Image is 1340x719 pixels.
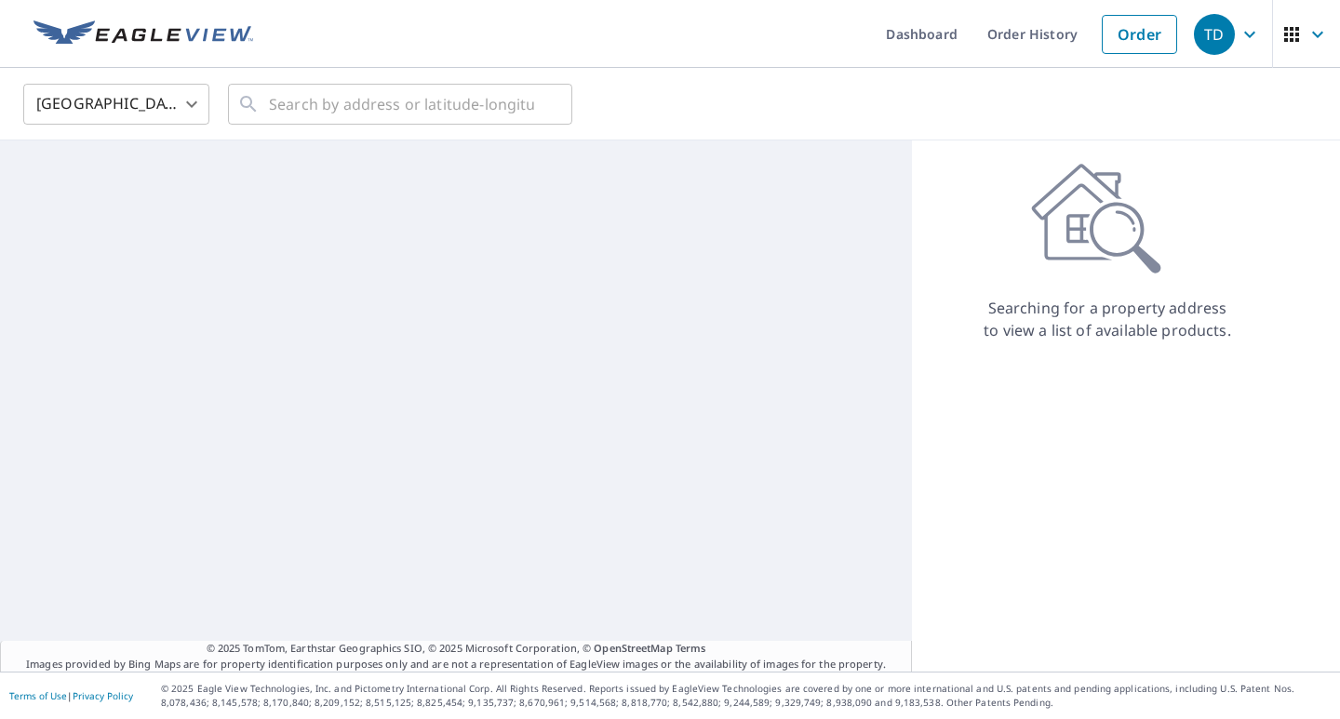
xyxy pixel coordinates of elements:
[73,689,133,702] a: Privacy Policy
[1194,14,1235,55] div: TD
[9,690,133,701] p: |
[9,689,67,702] a: Terms of Use
[161,682,1331,710] p: © 2025 Eagle View Technologies, Inc. and Pictometry International Corp. All Rights Reserved. Repo...
[983,297,1232,341] p: Searching for a property address to view a list of available products.
[207,641,706,657] span: © 2025 TomTom, Earthstar Geographics SIO, © 2025 Microsoft Corporation, ©
[33,20,253,48] img: EV Logo
[269,78,534,130] input: Search by address or latitude-longitude
[676,641,706,655] a: Terms
[23,78,209,130] div: [GEOGRAPHIC_DATA]
[1102,15,1177,54] a: Order
[594,641,672,655] a: OpenStreetMap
